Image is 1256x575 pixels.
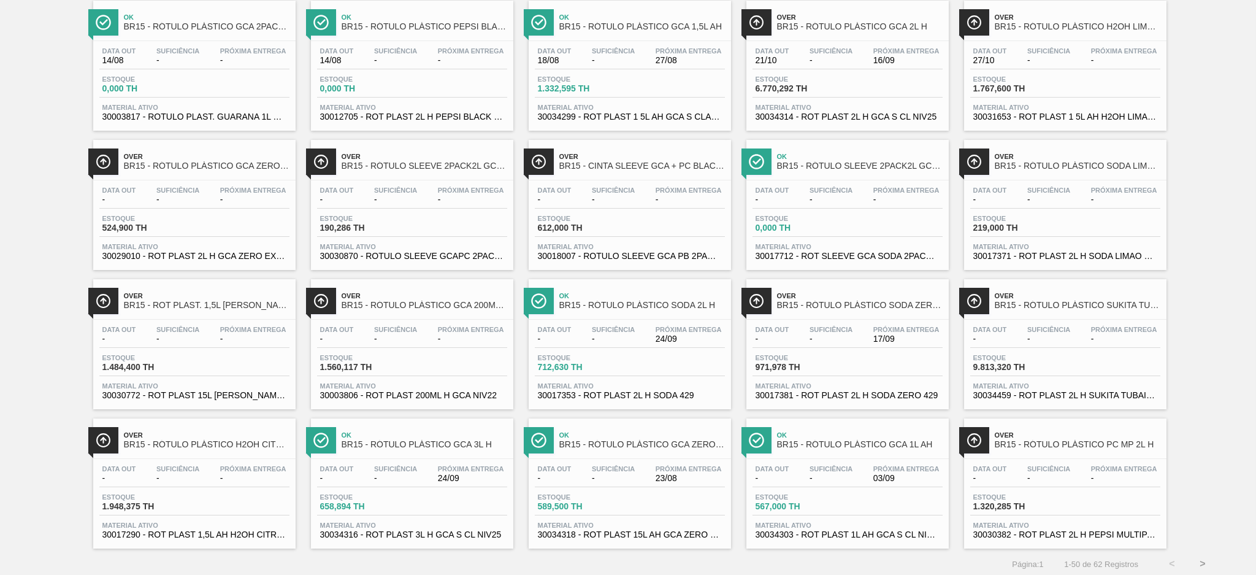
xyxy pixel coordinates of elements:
span: Estoque [973,75,1059,83]
span: Suficiência [374,187,417,194]
a: ÍconeOkBR15 - RÓTULO PLÁSTICO GCA 3L HData out-Suficiência-Próxima Entrega24/09Estoque658,894 THM... [302,409,519,549]
a: ÍconeOverBR15 - RÓTULO PLÁSTICO SODA ZERO 2L HData out-Suficiência-Próxima Entrega17/09Estoque971... [737,270,955,409]
span: 30012705 - ROT PLAST 2L H PEPSI BLACK MULTIPACK [320,112,504,122]
span: Material ativo [538,382,722,390]
span: 0,000 TH [320,84,406,93]
span: 0,000 TH [756,223,841,233]
span: BR15 - RÓTULO SLEEVE 2PACK2L GCA + PC [342,161,507,171]
span: 1.560,117 TH [320,363,406,372]
span: - [374,334,417,344]
span: Material ativo [102,104,286,111]
span: - [438,56,504,65]
span: BR15 - RÓTULO PLÁSTICO H2OH CITRUS 1,5L AH [124,440,289,449]
span: - [1027,195,1070,204]
img: Ícone [96,154,111,169]
span: 30017353 - ROT PLAST 2L H SODA 429 [538,391,722,400]
span: Próxima Entrega [1091,465,1157,473]
span: Página : 1 [1012,560,1043,569]
span: 30034314 - ROT PLAST 2L H GCA S CL NIV25 [756,112,940,122]
img: Ícone [531,15,546,30]
img: Ícone [313,154,329,169]
span: Próxima Entrega [438,47,504,55]
span: Suficiência [592,187,635,194]
span: Estoque [320,354,406,361]
span: - [1027,334,1070,344]
img: Ícone [531,154,546,169]
img: Ícone [749,15,764,30]
span: Suficiência [374,47,417,55]
span: 24/09 [656,334,722,344]
span: Ok [342,431,507,439]
span: BR15 - RÓTULO PLÁSTICO GCA 3L H [342,440,507,449]
span: 30003817 - ROTULO PLAST. GUARANA 1L H 2PACK1L NIV22 [102,112,286,122]
span: 6.770,292 TH [756,84,841,93]
span: Estoque [320,75,406,83]
span: - [592,474,635,483]
span: Ok [559,14,725,21]
span: 589,500 TH [538,502,624,511]
span: Próxima Entrega [1091,326,1157,333]
span: - [102,474,136,483]
span: Over [995,431,1160,439]
span: Próxima Entrega [656,465,722,473]
span: - [1091,195,1157,204]
span: Suficiência [1027,47,1070,55]
span: 612,000 TH [538,223,624,233]
span: - [1027,56,1070,65]
span: - [810,56,852,65]
span: BR15 - RÓTULO PLÁSTICO GCA 1L AH [777,440,943,449]
span: - [220,195,286,204]
span: Suficiência [810,465,852,473]
span: BR15 - RÓTULO PLÁSTICO GCA ZERO 2L H EXP ESP [124,161,289,171]
span: 17/09 [873,334,940,344]
span: Material ativo [756,243,940,250]
span: Ok [777,153,943,160]
span: Suficiência [374,465,417,473]
span: BR15 - RÓTULO PLÁSTICO PEPSI BLACK 2L MP [342,22,507,31]
span: Estoque [102,215,188,222]
span: - [102,195,136,204]
span: Data out [102,187,136,194]
span: Estoque [320,493,406,501]
span: - [810,474,852,483]
span: 712,630 TH [538,363,624,372]
span: Over [124,292,289,299]
span: Data out [320,326,354,333]
span: Próxima Entrega [873,187,940,194]
span: Over [777,292,943,299]
span: Data out [538,47,572,55]
span: - [1091,474,1157,483]
span: BR15 - RÓTULO PLÁSTICO GCA 2PACK1L H [124,22,289,31]
span: Suficiência [810,326,852,333]
span: Próxima Entrega [220,326,286,333]
span: 1.767,600 TH [973,84,1059,93]
span: - [756,195,789,204]
span: Próxima Entrega [220,187,286,194]
span: Suficiência [1027,465,1070,473]
span: Próxima Entrega [220,47,286,55]
span: Suficiência [810,187,852,194]
span: - [1091,56,1157,65]
span: Estoque [102,354,188,361]
img: Ícone [531,433,546,448]
span: Estoque [973,215,1059,222]
span: Data out [756,326,789,333]
img: Ícone [313,15,329,30]
img: Ícone [96,15,111,30]
span: Próxima Entrega [656,47,722,55]
span: Data out [320,187,354,194]
span: - [156,474,199,483]
span: BR15 - RÓTULO PLÁSTICO SODA 2L H [559,301,725,310]
span: Material ativo [320,243,504,250]
span: Over [995,292,1160,299]
span: - [1091,334,1157,344]
img: Ícone [313,433,329,448]
span: Suficiência [592,47,635,55]
span: Estoque [102,75,188,83]
span: Ok [342,14,507,21]
span: BR15 - RÓTULO SLEEVE 2PACK2L GCA + SODA [777,161,943,171]
span: - [156,56,199,65]
span: Estoque [538,215,624,222]
span: Over [995,153,1160,160]
span: 0,000 TH [102,84,188,93]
